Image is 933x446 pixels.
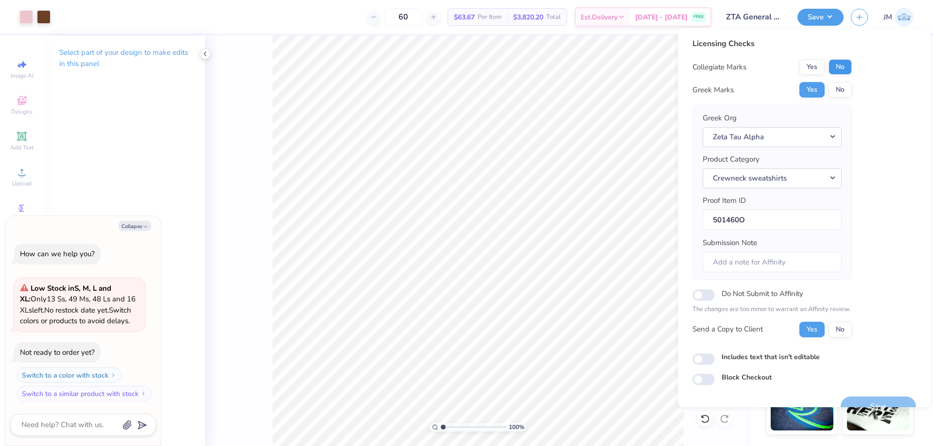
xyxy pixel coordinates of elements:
[11,108,33,116] span: Designs
[829,59,852,75] button: No
[692,305,852,314] p: The changes are too minor to warrant an Affinity review.
[509,423,524,431] span: 100 %
[883,12,892,23] span: JM
[119,221,151,231] button: Collapse
[829,82,852,98] button: No
[20,283,111,304] strong: Low Stock in S, M, L and XL :
[703,113,737,124] label: Greek Org
[581,12,618,22] span: Est. Delivery
[44,305,109,315] span: No restock date yet.
[454,12,475,22] span: $63.67
[829,322,852,337] button: No
[635,12,688,22] span: [DATE] - [DATE]
[513,12,543,22] span: $3,820.20
[799,59,825,75] button: Yes
[703,127,842,147] button: Zeta Tau Alpha
[703,252,842,273] input: Add a note for Affinity
[703,195,746,206] label: Proof Item ID
[703,154,760,165] label: Product Category
[722,352,820,362] label: Includes text that isn't editable
[797,9,844,26] button: Save
[692,38,852,50] div: Licensing Checks
[703,237,757,248] label: Submission Note
[722,372,772,382] label: Block Checkout
[693,14,704,20] span: FREE
[10,144,34,151] span: Add Text
[478,12,501,22] span: Per Item
[11,72,34,80] span: Image AI
[722,287,803,300] label: Do Not Submit to Affinity
[59,47,190,69] p: Select part of your design to make edits in this panel
[799,322,825,337] button: Yes
[17,367,121,383] button: Switch to a color with stock
[546,12,561,22] span: Total
[692,324,763,335] div: Send a Copy to Client
[719,7,790,27] input: Untitled Design
[20,347,95,357] div: Not ready to order yet?
[17,386,152,401] button: Switch to a similar product with stock
[692,62,746,73] div: Collegiate Marks
[110,372,116,378] img: Switch to a color with stock
[895,8,914,27] img: Joshua Macky Gaerlan
[140,391,146,396] img: Switch to a similar product with stock
[12,180,32,187] span: Upload
[692,84,734,96] div: Greek Marks
[883,8,914,27] a: JM
[703,168,842,188] button: Crewneck sweatshirts
[20,283,136,326] span: Only 13 Ss, 49 Ms, 48 Ls and 16 XLs left. Switch colors or products to avoid delays.
[20,249,95,259] div: How can we help you?
[384,8,422,26] input: – –
[799,82,825,98] button: Yes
